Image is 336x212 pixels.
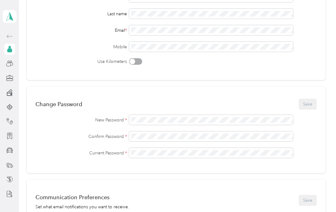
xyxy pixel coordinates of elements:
div: Email [35,27,127,34]
label: Current Password [35,150,127,156]
div: Communication Preferences [35,194,129,200]
label: Confirm Password [35,133,127,140]
label: Use Kilometers [35,58,127,65]
div: Set what email notifications you want to receive. [35,204,129,210]
iframe: Everlance-gr Chat Button Frame [301,177,336,212]
div: Last name [35,11,127,17]
label: New Password [35,117,127,123]
div: Change Password [35,101,82,107]
label: Mobile [35,44,127,50]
